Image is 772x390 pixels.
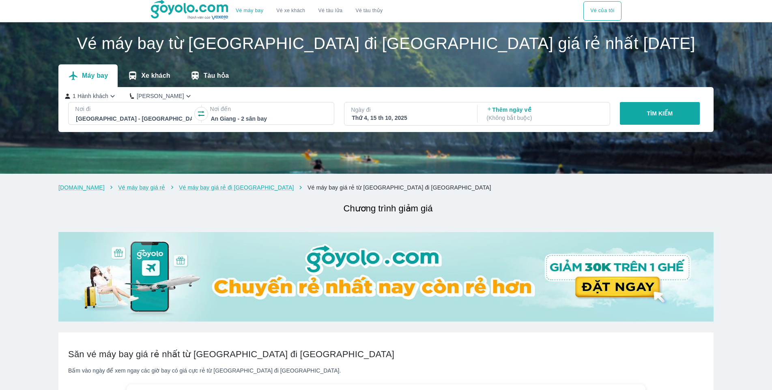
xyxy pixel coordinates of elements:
[276,8,305,14] a: Vé xe khách
[210,105,327,113] p: Nơi đến
[583,1,621,21] button: Vé của tôi
[204,72,229,80] p: Tàu hỏa
[62,201,714,216] h2: Chương trình giảm giá
[308,184,491,191] a: Vé máy bay giá rẻ từ [GEOGRAPHIC_DATA] đi [GEOGRAPHIC_DATA]
[486,114,602,122] p: ( Không bắt buộc )
[583,1,621,21] div: choose transportation mode
[75,105,192,113] p: Nơi đi
[58,232,714,322] img: banner-home
[58,183,714,192] nav: breadcrumb
[68,349,704,360] h2: Săn vé máy bay giá rẻ nhất từ [GEOGRAPHIC_DATA] đi [GEOGRAPHIC_DATA]
[349,1,389,21] button: Vé tàu thủy
[141,72,170,80] p: Xe khách
[179,184,294,191] a: Vé máy bay giá rẻ đi [GEOGRAPHIC_DATA]
[73,92,108,100] p: 1 Hành khách
[351,106,468,114] p: Ngày đi
[312,1,349,21] a: Vé tàu lửa
[58,64,239,87] div: transportation tabs
[352,114,467,122] div: Thứ 4, 15 th 10, 2025
[647,109,673,117] p: TÌM KIẾM
[68,367,704,375] div: Bấm vào ngày để xem ngay các giờ bay có giá cực rẻ từ [GEOGRAPHIC_DATA] đi [GEOGRAPHIC_DATA].
[65,92,117,100] button: 1 Hành khách
[486,106,602,122] p: Thêm ngày về
[130,92,193,100] button: [PERSON_NAME]
[620,102,700,125] button: TÌM KIẾM
[82,72,108,80] p: Máy bay
[137,92,184,100] p: [PERSON_NAME]
[236,8,263,14] a: Vé máy bay
[58,184,105,191] a: [DOMAIN_NAME]
[58,35,714,51] h1: Vé máy bay từ [GEOGRAPHIC_DATA] đi [GEOGRAPHIC_DATA] giá rẻ nhất [DATE]
[229,1,389,21] div: choose transportation mode
[118,184,165,191] a: Vé máy bay giá rẻ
